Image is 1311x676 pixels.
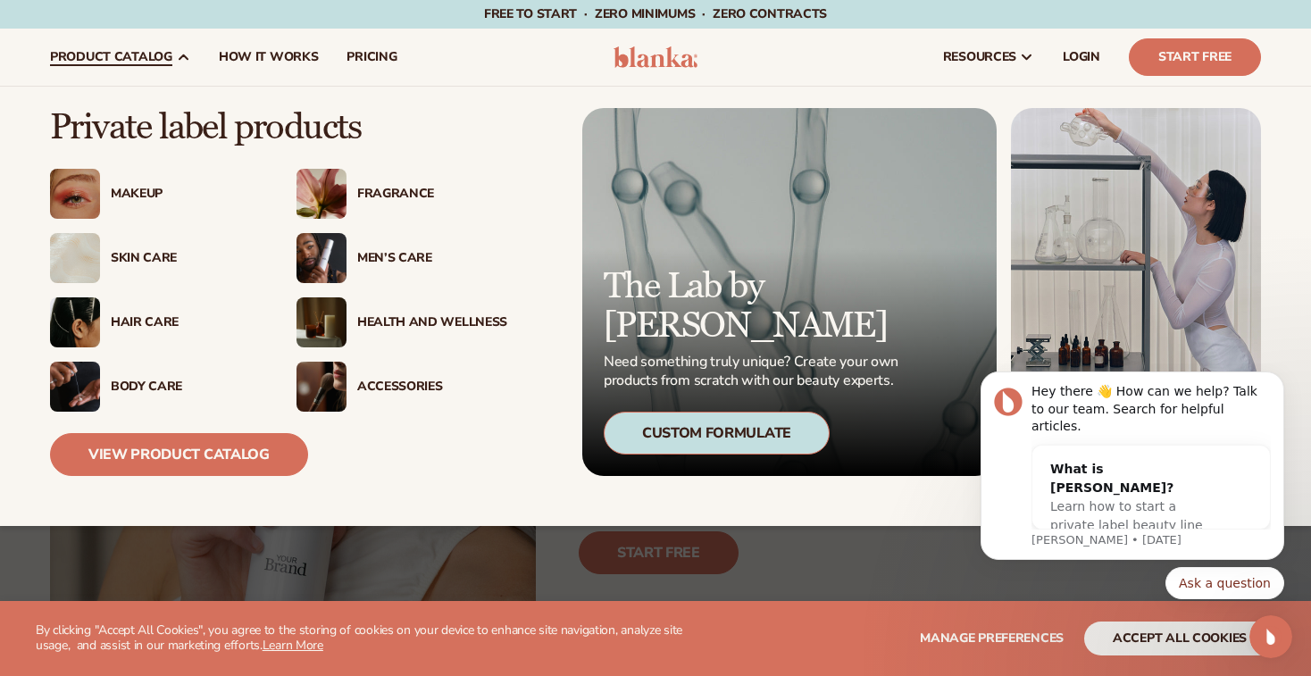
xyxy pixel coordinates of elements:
div: Makeup [111,187,261,202]
div: Accessories [357,380,507,395]
p: By clicking "Accept All Cookies", you agree to the storing of cookies on your device to enhance s... [36,623,696,654]
button: Manage preferences [920,622,1064,655]
span: pricing [347,50,397,64]
span: How It Works [219,50,319,64]
a: Male holding moisturizer bottle. Men’s Care [296,233,507,283]
iframe: Intercom live chat [1249,615,1292,658]
img: Pink blooming flower. [296,169,347,219]
iframe: Intercom notifications message [954,363,1311,628]
span: product catalog [50,50,172,64]
a: LOGIN [1048,29,1115,86]
img: Female hair pulled back with clips. [50,297,100,347]
img: Female with glitter eye makeup. [50,169,100,219]
div: Hair Care [111,315,261,330]
div: Men’s Care [357,251,507,266]
img: Male hand applying moisturizer. [50,362,100,412]
a: pricing [332,29,411,86]
span: Manage preferences [920,630,1064,647]
img: Male holding moisturizer bottle. [296,233,347,283]
img: Candles and incense on table. [296,297,347,347]
img: Female with makeup brush. [296,362,347,412]
div: Custom Formulate [604,412,830,455]
img: logo [614,46,698,68]
a: Learn More [263,637,323,654]
button: accept all cookies [1084,622,1275,655]
span: LOGIN [1063,50,1100,64]
a: Female hair pulled back with clips. Hair Care [50,297,261,347]
p: Need something truly unique? Create your own products from scratch with our beauty experts. [604,353,904,390]
div: Fragrance [357,187,507,202]
a: View Product Catalog [50,433,308,476]
a: Cream moisturizer swatch. Skin Care [50,233,261,283]
a: resources [929,29,1048,86]
p: The Lab by [PERSON_NAME] [604,267,904,346]
a: Male hand applying moisturizer. Body Care [50,362,261,412]
span: Free to start · ZERO minimums · ZERO contracts [484,5,827,22]
a: Female with makeup brush. Accessories [296,362,507,412]
a: Candles and incense on table. Health And Wellness [296,297,507,347]
div: Skin Care [111,251,261,266]
a: Female with glitter eye makeup. Makeup [50,169,261,219]
a: Pink blooming flower. Fragrance [296,169,507,219]
a: Microscopic product formula. The Lab by [PERSON_NAME] Need something truly unique? Create your ow... [582,108,997,476]
div: Health And Wellness [357,315,507,330]
span: resources [943,50,1016,64]
img: Cream moisturizer swatch. [50,233,100,283]
p: Private label products [50,108,507,147]
a: Start Free [1129,38,1261,76]
img: Female in lab with equipment. [1011,108,1261,476]
a: How It Works [205,29,333,86]
a: product catalog [36,29,205,86]
div: Body Care [111,380,261,395]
